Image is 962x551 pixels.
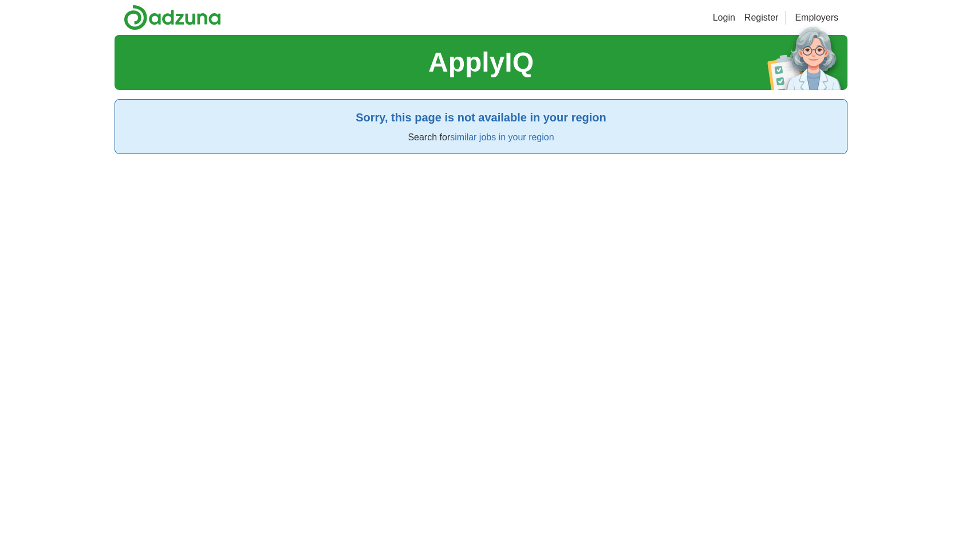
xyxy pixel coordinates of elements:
[713,11,735,25] a: Login
[744,11,779,25] a: Register
[124,131,838,144] p: Search for
[795,11,838,25] a: Employers
[450,132,554,142] a: similar jobs in your region
[124,5,221,30] img: Adzuna logo
[428,42,534,83] h1: ApplyIQ
[124,109,838,126] h2: Sorry, this page is not available in your region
